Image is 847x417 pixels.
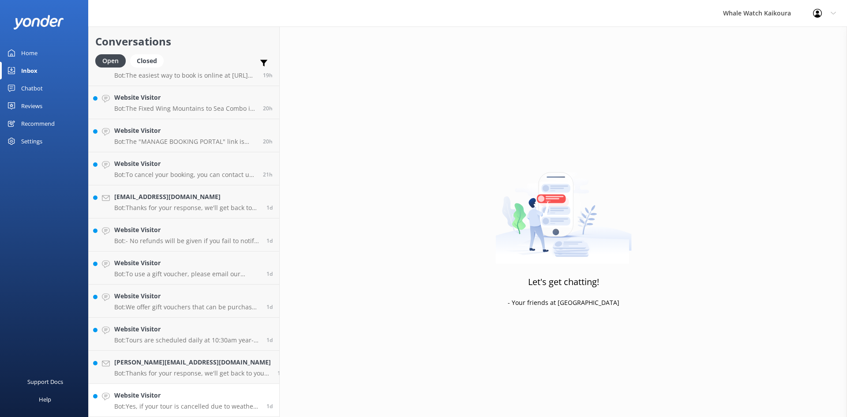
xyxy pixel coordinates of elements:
[89,351,279,384] a: [PERSON_NAME][EMAIL_ADDRESS][DOMAIN_NAME]Bot:Thanks for your response, we'll get back to you as s...
[263,105,273,112] span: Sep 05 2025 03:04pm (UTC +12:00) Pacific/Auckland
[114,192,260,202] h4: [EMAIL_ADDRESS][DOMAIN_NAME]
[263,171,273,178] span: Sep 05 2025 02:10pm (UTC +12:00) Pacific/Auckland
[266,204,273,211] span: Sep 05 2025 01:59am (UTC +12:00) Pacific/Auckland
[21,97,42,115] div: Reviews
[114,225,260,235] h4: Website Visitor
[114,138,256,146] p: Bot: The "MANAGE BOOKING PORTAL" link is included in your booking confirmation email.
[89,252,279,285] a: Website VisitorBot:To use a gift voucher, please email our Customer Support team at [EMAIL_ADDRES...
[21,132,42,150] div: Settings
[266,270,273,278] span: Sep 04 2025 11:05pm (UTC +12:00) Pacific/Auckland
[114,291,260,301] h4: Website Visitor
[277,369,284,377] span: Sep 04 2025 06:48pm (UTC +12:00) Pacific/Auckland
[21,44,37,62] div: Home
[130,54,164,68] div: Closed
[21,62,37,79] div: Inbox
[266,303,273,311] span: Sep 04 2025 11:02pm (UTC +12:00) Pacific/Auckland
[114,402,260,410] p: Bot: Yes, if your tour is cancelled due to weather conditions or rough seas, you will receive a 1...
[114,336,260,344] p: Bot: Tours are scheduled daily at 10:30am year-round. Extra tours may be added at 7:45am and 1:15...
[13,15,64,30] img: yonder-white-logo.png
[114,237,260,245] p: Bot: - No refunds will be given if you fail to notify us of your cancellation 48 hours before the...
[39,391,51,408] div: Help
[266,336,273,344] span: Sep 04 2025 08:31pm (UTC +12:00) Pacific/Auckland
[89,86,279,119] a: Website VisitorBot:The Fixed Wing Mountains to Sea Combo is a seasonal deal valid for travel from...
[114,391,260,400] h4: Website Visitor
[114,258,260,268] h4: Website Visitor
[89,318,279,351] a: Website VisitorBot:Tours are scheduled daily at 10:30am year-round. Extra tours may be added at 7...
[114,71,256,79] p: Bot: The easiest way to book is online at [URL][DOMAIN_NAME] where you'll see live availability. ...
[89,285,279,318] a: Website VisitorBot:We offer gift vouchers that can be purchased on our website. These are electro...
[89,218,279,252] a: Website VisitorBot:- No refunds will be given if you fail to notify us of your cancellation 48 ho...
[89,384,279,417] a: Website VisitorBot:Yes, if your tour is cancelled due to weather conditions or rough seas, you wi...
[114,369,271,377] p: Bot: Thanks for your response, we'll get back to you as soon as we can during opening hours.
[114,159,256,169] h4: Website Visitor
[21,115,55,132] div: Recommend
[95,54,126,68] div: Open
[114,204,260,212] p: Bot: Thanks for your response, we'll get back to you as soon as we can during opening hours.
[266,237,273,244] span: Sep 04 2025 11:37pm (UTC +12:00) Pacific/Auckland
[263,71,273,79] span: Sep 05 2025 03:59pm (UTC +12:00) Pacific/Auckland
[263,138,273,145] span: Sep 05 2025 03:03pm (UTC +12:00) Pacific/Auckland
[528,275,599,289] h3: Let's get chatting!
[114,93,256,102] h4: Website Visitor
[89,152,279,185] a: Website VisitorBot:To cancel your booking, you can contact us directly at [PHONE_NUMBER] or [EMAI...
[89,185,279,218] a: [EMAIL_ADDRESS][DOMAIN_NAME]Bot:Thanks for your response, we'll get back to you as soon as we can...
[27,373,63,391] div: Support Docs
[89,119,279,152] a: Website VisitorBot:The "MANAGE BOOKING PORTAL" link is included in your booking confirmation emai...
[508,298,619,308] p: - Your friends at [GEOGRAPHIC_DATA]
[95,56,130,65] a: Open
[114,303,260,311] p: Bot: We offer gift vouchers that can be purchased on our website. These are electronic vouchers v...
[114,171,256,179] p: Bot: To cancel your booking, you can contact us directly at [PHONE_NUMBER] or [EMAIL_ADDRESS][DOM...
[95,33,273,50] h2: Conversations
[114,105,256,113] p: Bot: The Fixed Wing Mountains to Sea Combo is a seasonal deal valid for travel from [DATE] to [DA...
[266,402,273,410] span: Sep 04 2025 06:25pm (UTC +12:00) Pacific/Auckland
[114,126,256,135] h4: Website Visitor
[130,56,168,65] a: Closed
[495,154,632,264] img: artwork of a man stealing a conversation from at giant smartphone
[114,324,260,334] h4: Website Visitor
[114,357,271,367] h4: [PERSON_NAME][EMAIL_ADDRESS][DOMAIN_NAME]
[21,79,43,97] div: Chatbot
[114,270,260,278] p: Bot: To use a gift voucher, please email our Customer Support team at [EMAIL_ADDRESS][DOMAIN_NAME...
